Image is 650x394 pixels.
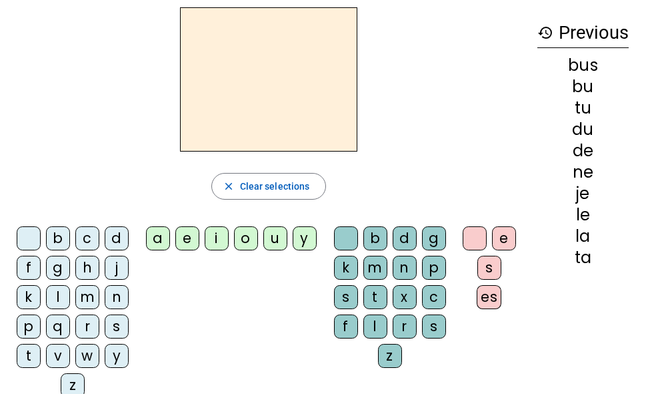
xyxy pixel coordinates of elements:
div: k [17,285,41,309]
div: ta [537,250,629,266]
div: de [537,143,629,159]
div: d [105,226,129,250]
div: d [393,226,417,250]
div: l [363,315,387,339]
div: s [477,256,501,280]
div: a [146,226,170,250]
div: p [17,315,41,339]
div: y [105,344,129,368]
div: m [75,285,99,309]
div: b [46,226,70,250]
div: x [393,285,417,309]
div: j [105,256,129,280]
div: la [537,228,629,244]
div: e [492,226,516,250]
div: l [46,285,70,309]
div: je [537,186,629,202]
div: i [205,226,229,250]
div: g [422,226,446,250]
h3: Previous [537,18,629,48]
div: le [537,207,629,223]
div: u [263,226,287,250]
div: g [46,256,70,280]
div: t [363,285,387,309]
div: f [17,256,41,280]
div: c [75,226,99,250]
div: s [105,315,129,339]
span: Clear selections [240,178,310,194]
div: ne [537,164,629,180]
div: c [422,285,446,309]
div: y [293,226,317,250]
div: r [393,315,417,339]
div: h [75,256,99,280]
div: r [75,315,99,339]
div: bu [537,79,629,95]
div: t [17,344,41,368]
div: n [105,285,129,309]
div: f [334,315,358,339]
button: Clear selections [211,173,327,200]
div: e [175,226,199,250]
div: es [477,285,501,309]
div: s [422,315,446,339]
div: w [75,344,99,368]
mat-icon: history [537,25,553,41]
div: q [46,315,70,339]
mat-icon: close [223,180,235,192]
div: k [334,256,358,280]
div: du [537,122,629,138]
div: tu [537,100,629,116]
div: o [234,226,258,250]
div: p [422,256,446,280]
div: z [378,344,402,368]
div: s [334,285,358,309]
div: b [363,226,387,250]
div: m [363,256,387,280]
div: bus [537,57,629,73]
div: n [393,256,417,280]
div: v [46,344,70,368]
